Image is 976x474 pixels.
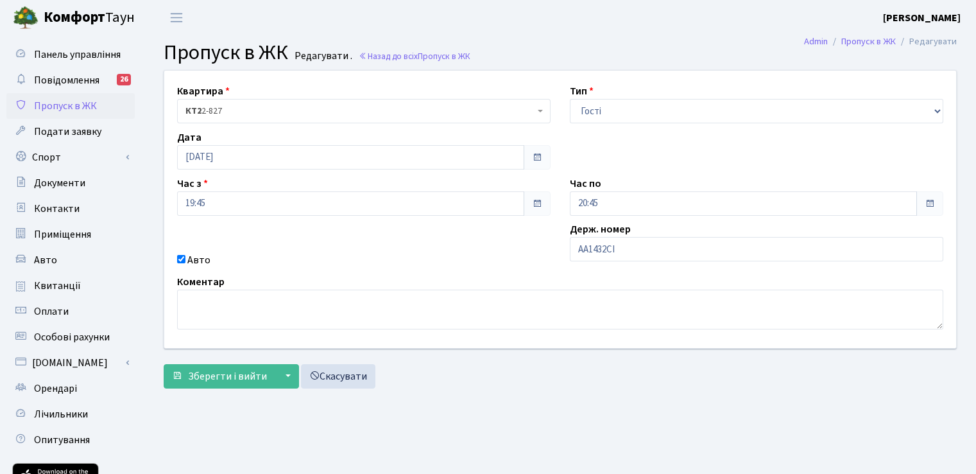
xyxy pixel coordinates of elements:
[34,176,85,190] span: Документи
[6,222,135,247] a: Приміщення
[292,50,352,62] small: Редагувати .
[418,50,470,62] span: Пропуск в ЖК
[34,304,69,319] span: Оплати
[6,324,135,350] a: Особові рахунки
[177,83,230,99] label: Квартира
[6,350,135,376] a: [DOMAIN_NAME]
[34,253,57,267] span: Авто
[883,11,961,25] b: [PERSON_NAME]
[34,202,80,216] span: Контакти
[6,401,135,427] a: Лічильники
[6,42,135,67] a: Панель управління
[177,274,225,290] label: Коментар
[160,7,193,28] button: Переключити навігацію
[804,35,828,48] a: Admin
[188,369,267,383] span: Зберегти і вийти
[6,145,135,170] a: Спорт
[177,176,208,191] label: Час з
[187,252,210,268] label: Авто
[44,7,135,29] span: Таун
[185,105,535,118] span: <b>КТ2</b>&nbsp;&nbsp;&nbsp;2-827
[359,50,470,62] a: Назад до всіхПропуск в ЖК
[841,35,896,48] a: Пропуск в ЖК
[34,382,77,396] span: Орендарі
[44,7,105,28] b: Комфорт
[6,247,135,273] a: Авто
[6,299,135,324] a: Оплати
[883,10,961,26] a: [PERSON_NAME]
[6,196,135,222] a: Контакти
[34,73,99,87] span: Повідомлення
[570,176,601,191] label: Час по
[6,427,135,453] a: Опитування
[6,376,135,401] a: Орендарі
[570,83,594,99] label: Тип
[164,364,275,389] button: Зберегти і вийти
[13,5,39,31] img: logo.png
[570,237,943,261] input: AA0001AA
[34,227,91,241] span: Приміщення
[177,99,551,123] span: <b>КТ2</b>&nbsp;&nbsp;&nbsp;2-827
[785,28,976,55] nav: breadcrumb
[117,74,131,85] div: 26
[34,330,110,344] span: Особові рахунки
[301,364,375,389] a: Скасувати
[34,125,101,139] span: Подати заявку
[6,273,135,299] a: Квитанції
[6,67,135,93] a: Повідомлення26
[164,38,288,67] span: Пропуск в ЖК
[570,222,631,237] label: Держ. номер
[34,407,88,421] span: Лічильники
[34,433,90,447] span: Опитування
[34,279,81,293] span: Квитанції
[34,48,121,62] span: Панель управління
[6,119,135,145] a: Подати заявку
[6,170,135,196] a: Документи
[6,93,135,119] a: Пропуск в ЖК
[896,35,957,49] li: Редагувати
[177,130,201,145] label: Дата
[34,99,97,113] span: Пропуск в ЖК
[185,105,201,118] b: КТ2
